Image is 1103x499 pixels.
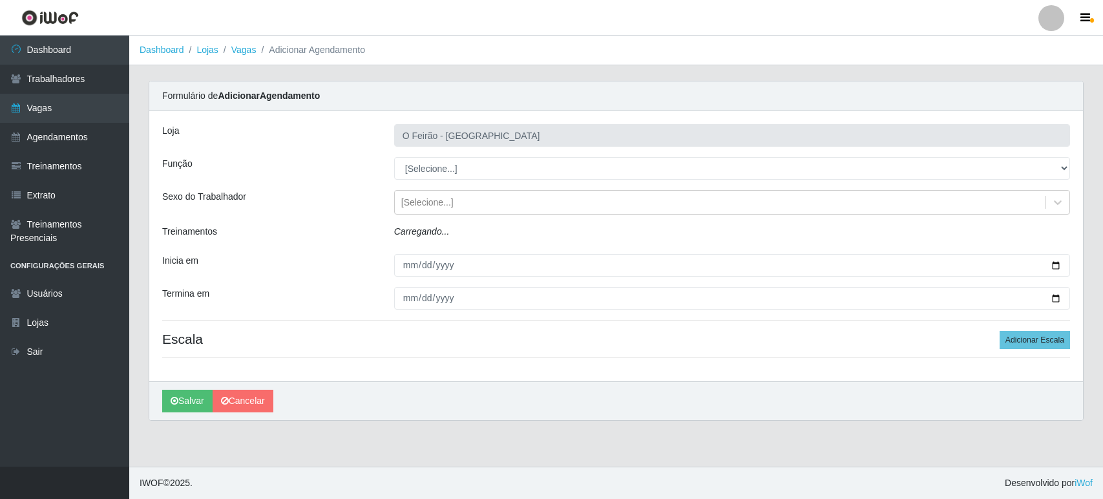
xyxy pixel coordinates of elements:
input: 00/00/0000 [394,287,1070,310]
span: IWOF [140,478,163,488]
div: [Selecione...] [401,196,454,209]
h4: Escala [162,331,1070,347]
span: Desenvolvido por [1005,476,1093,490]
nav: breadcrumb [129,36,1103,65]
a: Lojas [196,45,218,55]
a: iWof [1075,478,1093,488]
label: Termina em [162,287,209,301]
input: 00/00/0000 [394,254,1070,277]
div: Formulário de [149,81,1083,111]
span: © 2025 . [140,476,193,490]
label: Loja [162,124,179,138]
a: Cancelar [213,390,273,412]
label: Função [162,157,193,171]
strong: Adicionar Agendamento [218,90,320,101]
img: CoreUI Logo [21,10,79,26]
li: Adicionar Agendamento [256,43,365,57]
label: Inicia em [162,254,198,268]
label: Treinamentos [162,225,217,239]
label: Sexo do Trabalhador [162,190,246,204]
button: Adicionar Escala [1000,331,1070,349]
a: Dashboard [140,45,184,55]
i: Carregando... [394,226,450,237]
a: Vagas [231,45,257,55]
button: Salvar [162,390,213,412]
